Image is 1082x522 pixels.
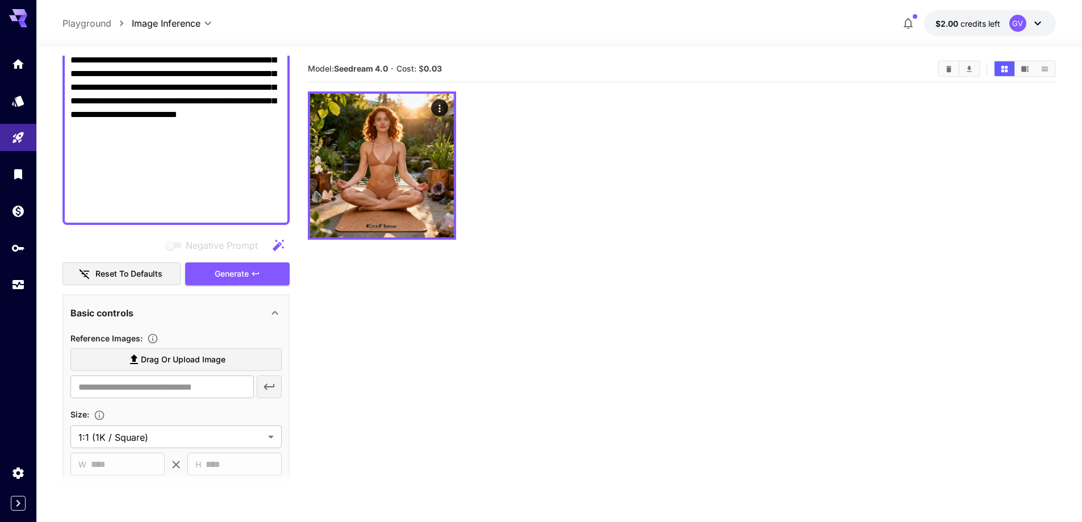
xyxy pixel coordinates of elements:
[308,64,388,73] span: Model:
[959,61,979,76] button: Download All
[939,61,959,76] button: Clear All
[935,18,1000,30] div: $2.00
[424,64,442,73] b: 0.03
[995,61,1014,76] button: Show media in grid view
[143,333,163,344] button: Upload a reference image to guide the result. This is needed for Image-to-Image or Inpainting. Su...
[11,57,25,71] div: Home
[938,60,980,77] div: Clear AllDownload All
[310,94,454,237] img: Z
[141,353,225,367] span: Drag or upload image
[11,241,25,255] div: API Keys
[1035,61,1055,76] button: Show media in list view
[132,16,200,30] span: Image Inference
[78,458,86,471] span: W
[70,348,282,371] label: Drag or upload image
[11,204,25,218] div: Wallet
[11,496,26,511] button: Expand sidebar
[70,299,282,327] div: Basic controls
[215,267,249,281] span: Generate
[62,16,132,30] nav: breadcrumb
[11,94,25,108] div: Models
[334,64,388,73] b: Seedream 4.0
[62,262,181,286] button: Reset to defaults
[11,466,25,480] div: Settings
[62,16,111,30] a: Playground
[195,458,201,471] span: H
[163,238,267,252] span: Negative prompts are not compatible with the selected model.
[11,278,25,292] div: Usage
[186,239,258,252] span: Negative Prompt
[396,64,442,73] span: Cost: $
[935,19,960,28] span: $2.00
[391,62,394,76] p: ·
[960,19,1000,28] span: credits left
[11,131,25,145] div: Playground
[11,167,25,181] div: Library
[89,410,110,421] button: Adjust the dimensions of the generated image by specifying its width and height in pixels, or sel...
[185,262,290,286] button: Generate
[1009,15,1026,32] div: GV
[431,99,448,116] div: Actions
[70,333,143,343] span: Reference Images :
[70,410,89,419] span: Size :
[993,60,1056,77] div: Show media in grid viewShow media in video viewShow media in list view
[924,10,1056,36] button: $2.00GV
[78,431,264,444] span: 1:1 (1K / Square)
[70,306,133,320] p: Basic controls
[1015,61,1035,76] button: Show media in video view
